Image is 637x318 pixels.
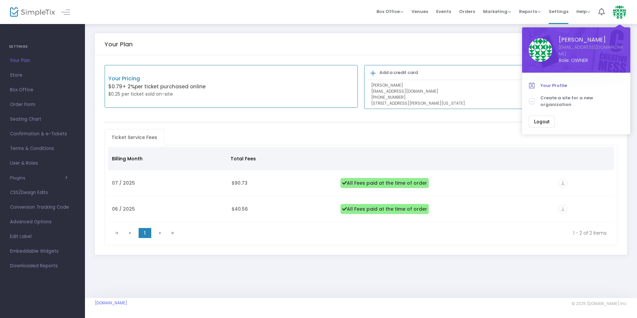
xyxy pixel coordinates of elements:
[559,44,624,57] a: [EMAIL_ADDRESS][DOMAIN_NAME]
[10,218,75,226] span: Advanced Options
[436,3,451,20] span: Events
[184,230,607,236] kendo-pager-info: 1 - 2 of 2 items
[540,82,624,89] span: Your Profile
[10,71,75,80] span: Store
[10,175,68,181] button: Plugins
[371,82,567,88] p: [PERSON_NAME]
[10,56,75,65] span: Your Plan
[10,144,75,153] span: Terms & Conditions
[108,147,614,222] div: Data table
[10,203,75,212] span: Conversion Tracking Code
[340,204,429,214] span: All Fees paid at the time of order
[10,188,75,197] span: CSS/Design Edits
[10,100,75,109] span: Order Form
[112,206,135,212] span: 06 / 2025
[572,301,627,306] span: © 2025 [DOMAIN_NAME] Inc.
[10,86,75,94] span: Box Office
[108,132,161,143] span: Ticket Service Fees
[232,206,248,212] span: $40.56
[227,147,334,170] th: Total Fees
[411,3,428,20] span: Venues
[371,94,567,100] p: [PHONE_NUMBER]
[108,91,231,98] p: $0.25 per ticket sold on-site
[340,178,429,188] span: All Fees paid at the time of order
[10,159,75,168] span: User & Roles
[10,130,75,138] span: Confirmation & e-Tickets
[558,207,567,213] a: vertical_align_bottom
[10,247,75,256] span: Embeddable Widgets
[540,95,624,108] span: Create a site for a new organization
[376,8,403,15] span: Box Office
[558,205,567,214] i: vertical_align_bottom
[483,8,511,15] span: Marketing
[108,147,227,170] th: Billing Month
[10,115,75,124] span: Seating Chart
[371,88,567,94] p: [EMAIL_ADDRESS][DOMAIN_NAME]
[95,300,127,306] a: [DOMAIN_NAME]
[9,40,76,53] h4: SETTINGS
[576,8,590,15] span: Help
[459,3,475,20] span: Orders
[108,83,231,91] p: $0.79 per ticket purchased online
[529,79,624,92] a: Your Profile
[379,69,418,76] b: Add a credit card
[139,228,151,238] span: Page 1
[529,116,555,128] button: Logout
[108,75,231,83] p: Your Pricing
[559,57,624,64] span: Role: OWNER
[10,262,75,270] span: Downloaded Reports
[558,181,567,187] a: vertical_align_bottom
[519,8,541,15] span: Reports
[534,119,549,124] span: Logout
[559,36,624,44] span: [PERSON_NAME]
[529,92,624,111] a: Create a site for a new organization
[105,41,133,48] h5: Your Plan
[112,180,135,186] span: 07 / 2025
[371,100,567,106] p: [STREET_ADDRESS][PERSON_NAME][US_STATE]
[549,3,568,20] span: Settings
[122,83,135,90] span: + 2%
[10,232,75,241] span: Edit Label
[232,180,248,186] span: $90.73
[558,179,567,188] i: vertical_align_bottom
